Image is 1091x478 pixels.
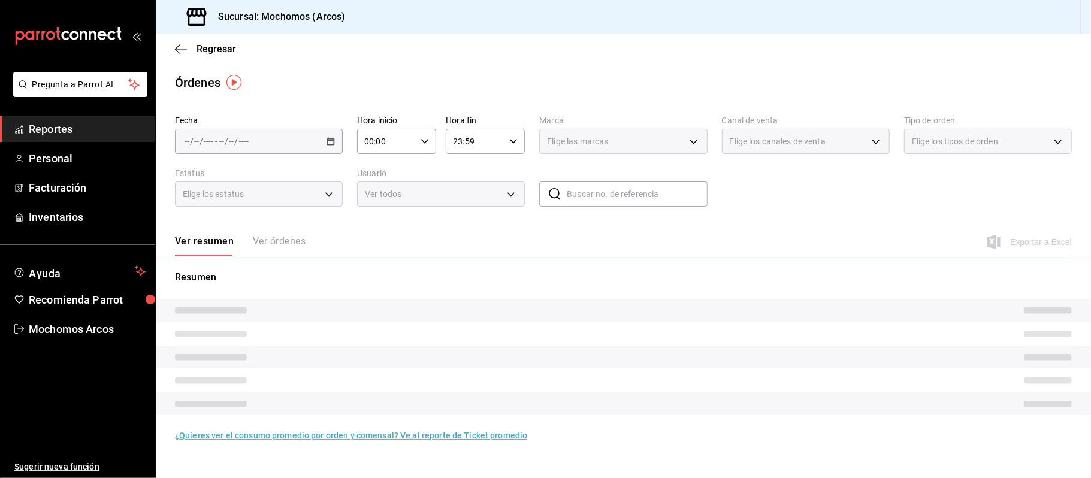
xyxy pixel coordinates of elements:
[184,137,190,146] input: --
[722,117,890,125] label: Canal de venta
[132,31,141,41] button: open_drawer_menu
[29,209,146,225] span: Inventarios
[13,72,147,97] button: Pregunta a Parrot AI
[175,117,343,125] label: Fecha
[238,137,249,146] input: ----
[175,270,1072,285] p: Resumen
[547,135,608,147] span: Elige las marcas
[912,135,998,147] span: Elige los tipos de orden
[904,117,1072,125] label: Tipo de orden
[357,117,436,125] label: Hora inicio
[183,188,244,200] span: Elige los estatus
[29,180,146,196] span: Facturación
[235,137,238,146] span: /
[29,121,146,137] span: Reportes
[219,137,225,146] input: --
[29,321,146,337] span: Mochomos Arcos
[229,137,235,146] input: --
[208,10,345,24] h3: Sucursal: Mochomos (Arcos)
[175,170,343,178] label: Estatus
[175,74,220,92] div: Órdenes
[203,137,214,146] input: ----
[175,235,306,256] div: navigation tabs
[446,117,525,125] label: Hora fin
[225,137,228,146] span: /
[8,87,147,99] a: Pregunta a Parrot AI
[730,135,826,147] span: Elige los canales de venta
[539,117,707,125] label: Marca
[29,150,146,167] span: Personal
[197,43,236,55] span: Regresar
[14,461,146,473] span: Sugerir nueva función
[215,137,217,146] span: -
[200,137,203,146] span: /
[175,431,527,440] a: ¿Quieres ver el consumo promedio por orden y comensal? Ve al reporte de Ticket promedio
[226,75,241,90] img: Tooltip marker
[194,137,200,146] input: --
[175,43,236,55] button: Regresar
[29,292,146,308] span: Recomienda Parrot
[567,182,707,206] input: Buscar no. de referencia
[357,170,525,178] label: Usuario
[29,264,130,279] span: Ayuda
[32,78,129,91] span: Pregunta a Parrot AI
[190,137,194,146] span: /
[365,188,503,201] span: Ver todos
